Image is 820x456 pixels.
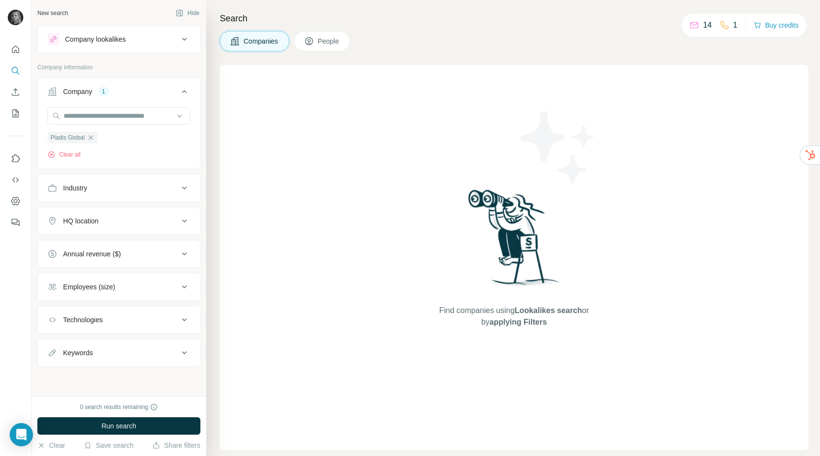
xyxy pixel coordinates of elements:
p: 1 [733,19,738,31]
button: Clear all [48,150,81,159]
span: Lookalikes search [515,306,582,314]
div: Employees (size) [63,282,115,292]
button: Technologies [38,308,200,331]
div: 0 search results remaining [80,403,158,411]
button: Employees (size) [38,275,200,299]
button: Enrich CSV [8,83,23,101]
button: Feedback [8,214,23,231]
div: 1 [98,87,109,96]
button: Hide [169,6,206,20]
button: Clear [37,440,65,450]
div: Keywords [63,348,93,358]
button: Use Surfe on LinkedIn [8,150,23,167]
button: My lists [8,105,23,122]
div: Industry [63,183,87,193]
button: Keywords [38,341,200,364]
span: People [318,36,340,46]
span: applying Filters [490,318,547,326]
button: Run search [37,417,200,435]
img: Surfe Illustration - Woman searching with binoculars [464,187,565,295]
button: Quick start [8,41,23,58]
button: HQ location [38,209,200,233]
span: Run search [101,421,136,431]
div: Technologies [63,315,103,325]
span: Pladis Global [50,133,85,142]
span: Companies [244,36,279,46]
button: Share filters [152,440,200,450]
button: Company lookalikes [38,28,200,51]
img: Surfe Illustration - Stars [514,104,602,191]
button: Use Surfe API [8,171,23,189]
div: Company lookalikes [65,34,126,44]
button: Save search [84,440,133,450]
h4: Search [220,12,808,25]
span: Find companies using or by [436,305,591,328]
div: New search [37,9,68,17]
div: Annual revenue ($) [63,249,121,259]
div: HQ location [63,216,98,226]
button: Industry [38,176,200,200]
p: 14 [703,19,712,31]
div: Company [63,87,92,96]
button: Search [8,62,23,79]
img: Avatar [8,10,23,25]
div: Open Intercom Messenger [10,423,33,446]
button: Buy credits [754,18,799,32]
button: Dashboard [8,192,23,210]
p: Company information [37,63,200,72]
button: Company1 [38,80,200,107]
button: Annual revenue ($) [38,242,200,266]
